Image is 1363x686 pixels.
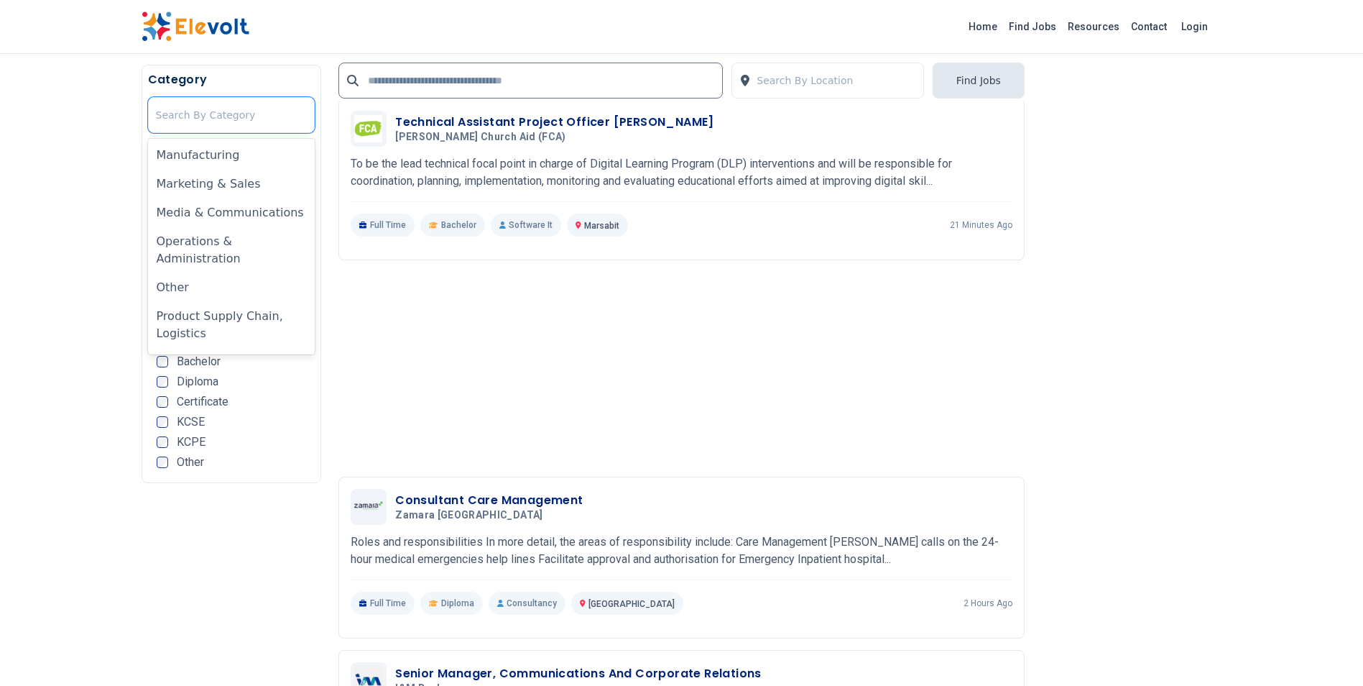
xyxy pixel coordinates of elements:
[395,114,714,131] h3: Technical Assistant Project Officer [PERSON_NAME]
[177,376,218,388] span: Diploma
[964,598,1012,609] p: 2 hours ago
[351,489,1012,615] a: Zamara KenyaConsultant Care ManagementZamara [GEOGRAPHIC_DATA]Roles and responsibilities In more ...
[351,214,415,237] p: Full Time
[148,198,315,227] div: Media & Communications
[491,214,561,237] p: Software It
[395,665,762,682] h3: Senior Manager, Communications And Corporate Relations
[177,457,204,468] span: Other
[148,170,315,198] div: Marketing & Sales
[177,436,205,448] span: KCPE
[1125,15,1173,38] a: Contact
[148,141,315,170] div: Manufacturing
[1291,617,1363,686] iframe: Chat Widget
[148,348,315,377] div: Project Management
[148,227,315,273] div: Operations & Administration
[177,356,221,367] span: Bachelor
[354,115,383,142] img: Finn Church Aid (FCA)
[395,131,566,144] span: [PERSON_NAME] Church Aid (FCA)
[354,501,383,513] img: Zamara Kenya
[157,396,168,408] input: Certificate
[1062,15,1125,38] a: Resources
[157,436,168,448] input: KCPE
[148,273,315,302] div: Other
[1003,15,1062,38] a: Find Jobs
[584,221,619,231] span: Marsabit
[338,283,1025,465] iframe: Advertisement
[148,302,315,348] div: Product Supply Chain, Logistics
[1173,12,1216,41] a: Login
[142,12,249,42] img: Elevolt
[157,416,168,428] input: KCSE
[157,356,168,367] input: Bachelor
[157,376,168,388] input: Diploma
[950,219,1012,231] p: 21 minutes ago
[588,599,675,609] span: [GEOGRAPHIC_DATA]
[395,509,542,522] span: Zamara [GEOGRAPHIC_DATA]
[351,592,415,615] p: Full Time
[351,534,1012,568] p: Roles and responsibilities In more detail, the areas of responsibility include: Care Management [...
[177,396,228,408] span: Certificate
[963,15,1003,38] a: Home
[157,457,168,468] input: Other
[1042,65,1222,496] iframe: Advertisement
[441,219,476,231] span: Bachelor
[351,155,1012,190] p: To be the lead technical focal point in charge of Digital Learning Program (DLP) interventions an...
[351,111,1012,237] a: Finn Church Aid (FCA)Technical Assistant Project Officer [PERSON_NAME][PERSON_NAME] Church Aid (F...
[489,592,565,615] p: Consultancy
[148,71,315,88] h5: Category
[933,63,1025,99] button: Find Jobs
[177,416,205,428] span: KCSE
[395,492,583,509] h3: Consultant Care Management
[441,598,474,609] span: Diploma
